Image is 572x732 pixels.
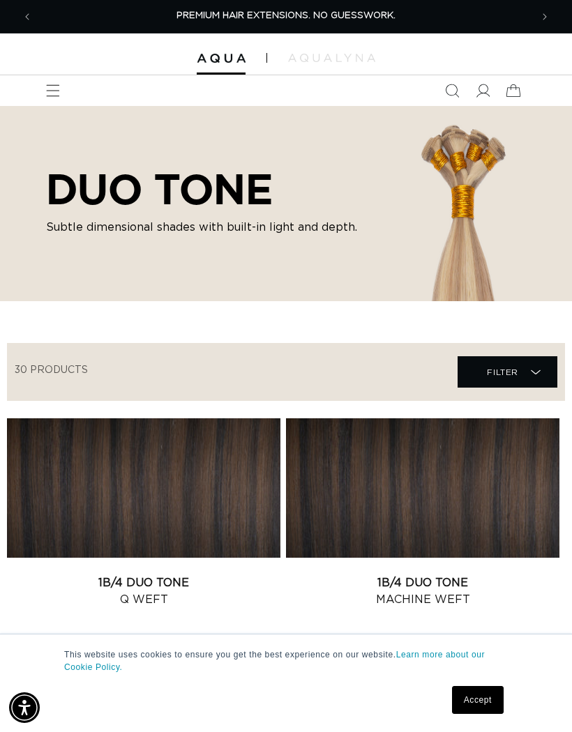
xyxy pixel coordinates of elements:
span: PREMIUM HAIR EXTENSIONS. NO GUESSWORK. [176,11,396,20]
a: 1B/4 Duo Tone Q Weft [7,574,280,608]
img: aqualyna.com [288,54,375,62]
div: Accessibility Menu [9,692,40,723]
span: 30 products [15,365,88,375]
img: Aqua Hair Extensions [197,54,246,63]
summary: Search [437,75,467,106]
a: 1B/4 Duo Tone Machine Weft [286,574,559,608]
summary: Filter [458,356,557,388]
h2: DUO TONE [46,165,360,213]
iframe: Chat Widget [502,665,572,732]
summary: Menu [38,75,68,106]
button: Previous announcement [12,1,43,32]
span: Filter [487,359,518,386]
p: Subtle dimensional shades with built-in light and depth. [46,219,360,236]
button: Next announcement [529,1,560,32]
a: Accept [452,686,504,714]
p: This website uses cookies to ensure you get the best experience on our website. [64,648,508,673]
